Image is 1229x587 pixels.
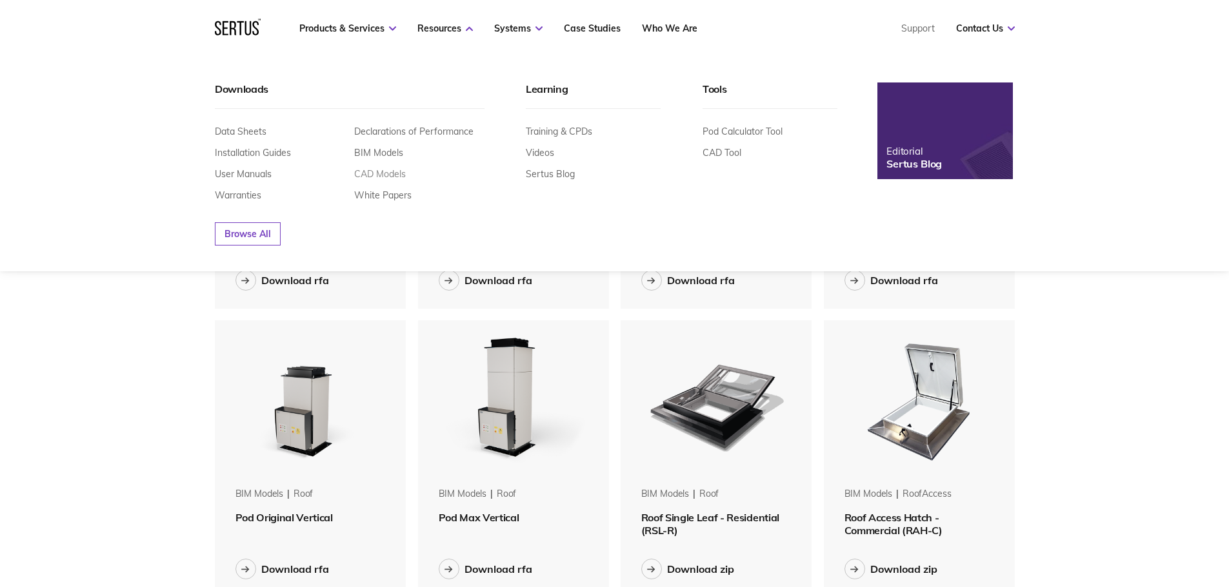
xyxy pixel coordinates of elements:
a: Training & CPDs [526,126,592,137]
span: Roof Single Leaf - Residential (RSL-R) [641,511,779,537]
div: Editorial [886,145,942,157]
a: CAD Models [354,168,406,180]
a: Contact Us [956,23,1015,34]
a: Support [901,23,935,34]
div: roof [294,488,313,501]
div: Sertus Blog [886,157,942,170]
a: Products & Services [299,23,396,34]
div: roof [497,488,516,501]
a: Videos [526,147,554,159]
div: roof [699,488,719,501]
div: Download rfa [261,563,329,575]
div: BIM Models [439,488,487,501]
a: Resources [417,23,473,34]
button: Download rfa [439,270,532,291]
div: Download rfa [870,274,938,287]
div: BIM Models [844,488,893,501]
iframe: Chat Widget [997,438,1229,587]
a: BIM Models [354,147,403,159]
div: BIM Models [641,488,690,501]
div: roofAccess [903,488,952,501]
div: Tools [703,82,837,109]
a: Sertus Blog [526,168,575,180]
span: Pod Max Vertical [439,511,519,524]
button: Download rfa [641,270,735,291]
div: Download rfa [465,563,532,575]
div: Download rfa [667,274,735,287]
a: Systems [494,23,543,34]
span: Pod Original Vertical [235,511,333,524]
button: Download zip [641,559,734,579]
span: Roof Access Hatch - Commercial (RAH-C) [844,511,943,537]
a: Case Studies [564,23,621,34]
div: Download rfa [465,274,532,287]
a: EditorialSertus Blog [877,82,1013,179]
a: User Manuals [215,168,272,180]
a: Installation Guides [215,147,291,159]
button: Download zip [844,559,937,579]
a: CAD Tool [703,147,741,159]
a: Declarations of Performance [354,126,474,137]
a: Data Sheets [215,126,266,137]
a: Who We Are [642,23,697,34]
div: BIM Models [235,488,284,501]
button: Download rfa [439,559,532,579]
div: Download zip [870,563,937,575]
div: Download zip [667,563,734,575]
button: Download rfa [235,559,329,579]
div: Download rfa [261,274,329,287]
div: Learning [526,82,661,109]
button: Download rfa [844,270,938,291]
a: Warranties [215,189,261,201]
a: White Papers [354,189,412,201]
div: Downloads [215,82,485,109]
a: Pod Calculator Tool [703,126,783,137]
a: Browse All [215,222,281,245]
button: Download rfa [235,270,329,291]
